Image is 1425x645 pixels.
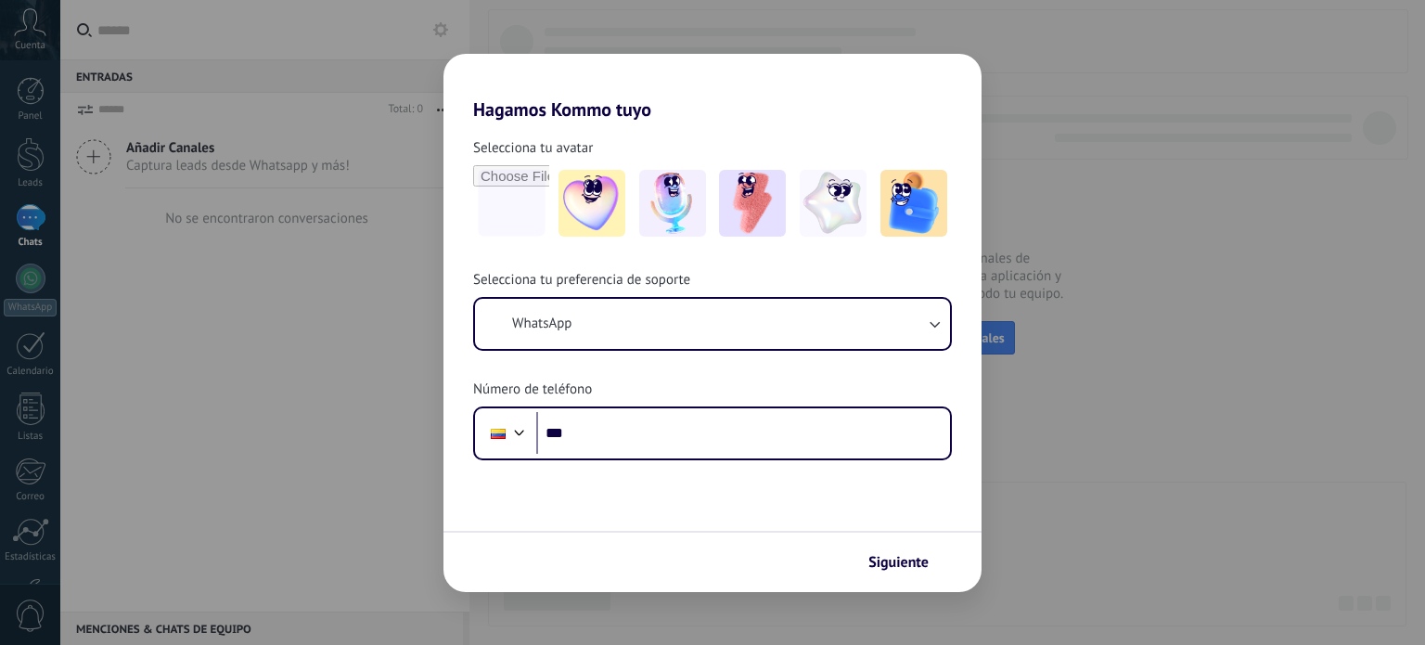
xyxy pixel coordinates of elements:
[800,170,867,237] img: -4.jpeg
[481,414,516,453] div: Colombia: + 57
[860,547,954,578] button: Siguiente
[880,170,947,237] img: -5.jpeg
[473,271,690,290] span: Selecciona tu preferencia de soporte
[868,556,929,569] span: Siguiente
[473,381,592,399] span: Número de teléfono
[473,139,593,158] span: Selecciona tu avatar
[558,170,625,237] img: -1.jpeg
[639,170,706,237] img: -2.jpeg
[719,170,786,237] img: -3.jpeg
[512,315,571,333] span: WhatsApp
[475,299,950,349] button: WhatsApp
[443,54,982,121] h2: Hagamos Kommo tuyo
